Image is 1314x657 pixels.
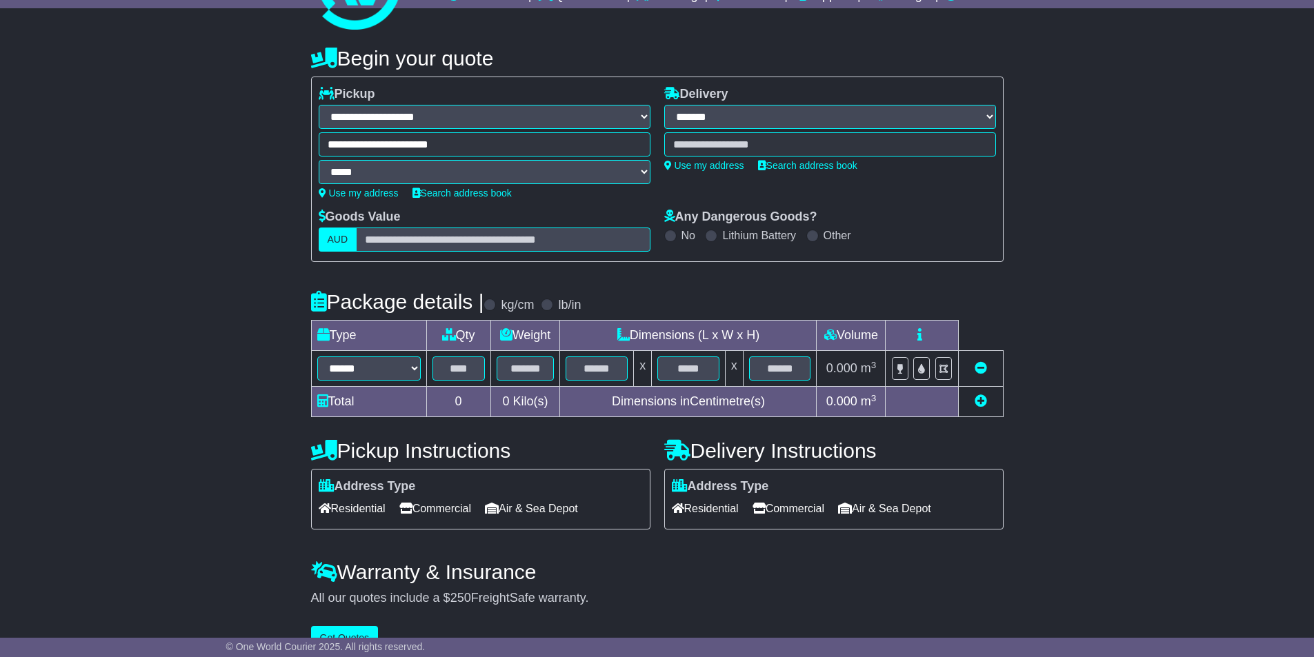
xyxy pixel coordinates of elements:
label: Pickup [319,87,375,102]
span: Commercial [399,498,471,519]
label: Lithium Battery [722,229,796,242]
label: Address Type [672,479,769,494]
span: Air & Sea Depot [485,498,578,519]
td: x [725,351,743,387]
label: Address Type [319,479,416,494]
h4: Begin your quote [311,47,1004,70]
label: lb/in [558,298,581,313]
td: Qty [426,321,490,351]
h4: Delivery Instructions [664,439,1004,462]
h4: Pickup Instructions [311,439,650,462]
span: Residential [319,498,386,519]
label: kg/cm [501,298,534,313]
td: x [634,351,652,387]
label: Any Dangerous Goods? [664,210,817,225]
td: Weight [490,321,560,351]
label: AUD [319,228,357,252]
span: 0 [502,394,509,408]
span: © One World Courier 2025. All rights reserved. [226,641,426,652]
div: All our quotes include a $ FreightSafe warranty. [311,591,1004,606]
a: Search address book [758,160,857,171]
span: Residential [672,498,739,519]
label: No [681,229,695,242]
span: 0.000 [826,394,857,408]
td: Total [311,387,426,417]
a: Remove this item [975,361,987,375]
td: 0 [426,387,490,417]
td: Dimensions in Centimetre(s) [560,387,817,417]
sup: 3 [871,360,877,370]
h4: Warranty & Insurance [311,560,1004,583]
label: Other [824,229,851,242]
td: Kilo(s) [490,387,560,417]
span: m [861,394,877,408]
sup: 3 [871,393,877,403]
td: Type [311,321,426,351]
label: Goods Value [319,210,401,225]
td: Volume [817,321,886,351]
a: Use my address [319,188,399,199]
span: Air & Sea Depot [838,498,931,519]
span: 0.000 [826,361,857,375]
span: Commercial [753,498,824,519]
a: Search address book [412,188,512,199]
a: Use my address [664,160,744,171]
h4: Package details | [311,290,484,313]
a: Add new item [975,394,987,408]
td: Dimensions (L x W x H) [560,321,817,351]
button: Get Quotes [311,626,379,650]
label: Delivery [664,87,728,102]
span: m [861,361,877,375]
span: 250 [450,591,471,605]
